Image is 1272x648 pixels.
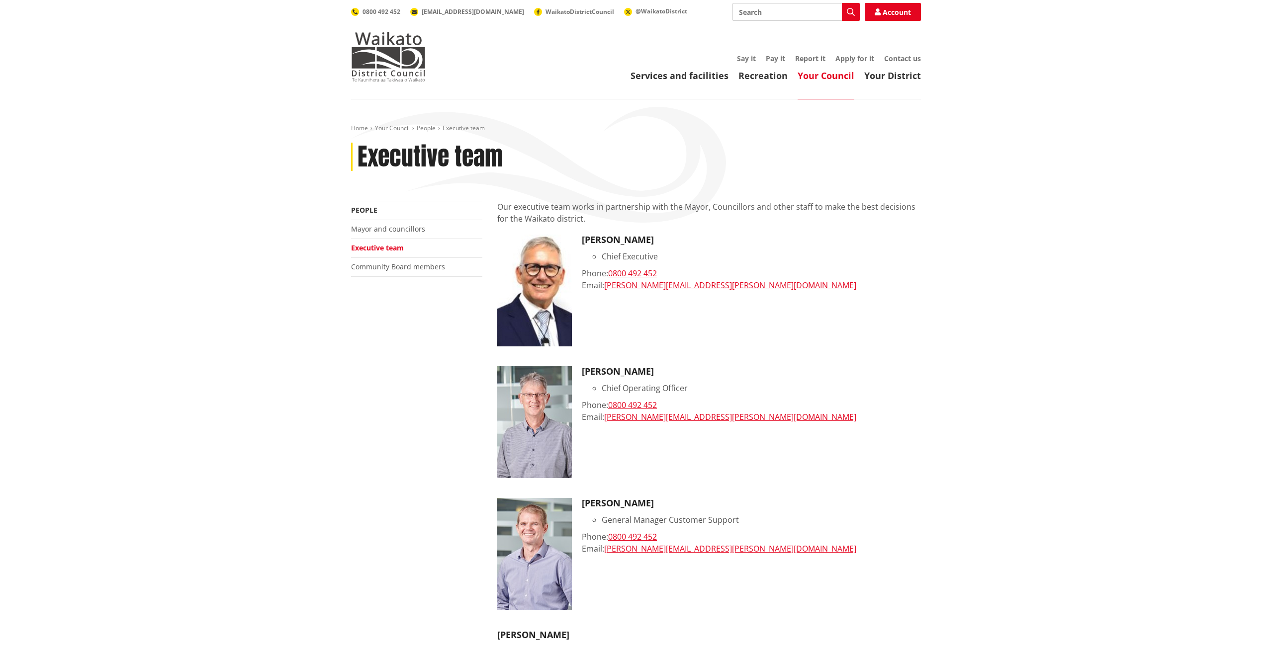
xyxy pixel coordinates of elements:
a: WaikatoDistrictCouncil [534,7,614,16]
img: CE Craig Hobbs [497,235,572,346]
a: 0800 492 452 [608,400,657,410]
p: Our executive team works in partnership with the Mayor, Councillors and other staff to make the b... [497,201,921,225]
div: Phone: [582,267,921,279]
a: Community Board members [351,262,445,271]
img: Tony Whittaker [497,366,572,478]
div: Email: [582,543,921,555]
div: Email: [582,411,921,423]
h3: [PERSON_NAME] [582,235,921,245]
a: Say it [737,54,756,63]
nav: breadcrumb [351,124,921,133]
a: Your Council [798,70,854,81]
a: [PERSON_NAME][EMAIL_ADDRESS][PERSON_NAME][DOMAIN_NAME] [604,411,856,422]
a: Services and facilities [631,70,728,81]
a: Report it [795,54,825,63]
a: Executive team [351,243,404,252]
li: Chief Executive [602,250,921,262]
span: 0800 492 452 [363,7,400,16]
li: General Manager Customer Support [602,514,921,526]
input: Search input [732,3,860,21]
li: Chief Operating Officer [602,382,921,394]
a: [PERSON_NAME][EMAIL_ADDRESS][PERSON_NAME][DOMAIN_NAME] [604,280,856,291]
div: Email: [582,279,921,291]
span: Executive team [443,124,485,132]
a: Your District [864,70,921,81]
a: 0800 492 452 [608,531,657,542]
a: [EMAIL_ADDRESS][DOMAIN_NAME] [410,7,524,16]
a: Account [865,3,921,21]
a: Pay it [766,54,785,63]
a: People [351,205,377,215]
h3: [PERSON_NAME] [582,498,921,509]
div: Phone: [582,399,921,411]
span: WaikatoDistrictCouncil [545,7,614,16]
a: Home [351,124,368,132]
h3: [PERSON_NAME] [497,630,921,641]
a: Apply for it [835,54,874,63]
h1: Executive team [358,143,503,171]
a: Mayor and councillors [351,224,425,234]
a: Your Council [375,124,410,132]
a: @WaikatoDistrict [624,7,687,15]
a: Recreation [738,70,788,81]
a: [PERSON_NAME][EMAIL_ADDRESS][PERSON_NAME][DOMAIN_NAME] [604,543,856,554]
a: 0800 492 452 [351,7,400,16]
img: Roger-MacCulloch-(2) [497,498,572,610]
img: Waikato District Council - Te Kaunihera aa Takiwaa o Waikato [351,32,426,81]
a: People [417,124,436,132]
a: 0800 492 452 [608,268,657,279]
a: Contact us [884,54,921,63]
div: Phone: [582,531,921,543]
span: @WaikatoDistrict [636,7,687,15]
h3: [PERSON_NAME] [582,366,921,377]
span: [EMAIL_ADDRESS][DOMAIN_NAME] [422,7,524,16]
